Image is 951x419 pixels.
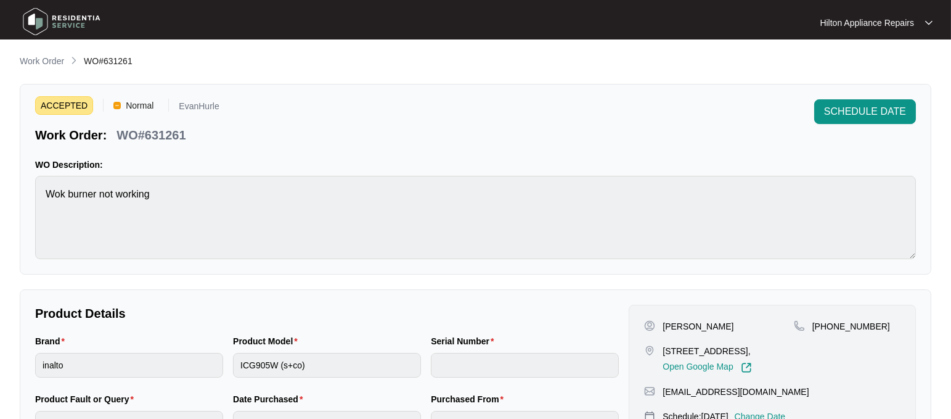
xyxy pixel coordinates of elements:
[84,56,133,66] span: WO#631261
[814,99,916,124] button: SCHEDULE DATE
[663,386,809,398] p: [EMAIL_ADDRESS][DOMAIN_NAME]
[121,96,158,115] span: Normal
[17,55,67,68] a: Work Order
[35,305,619,322] p: Product Details
[663,362,751,373] a: Open Google Map
[925,20,933,26] img: dropdown arrow
[113,102,121,109] img: Vercel Logo
[644,345,655,356] img: map-pin
[233,393,308,405] label: Date Purchased
[35,127,107,144] p: Work Order:
[233,335,303,347] label: Product Model
[35,159,916,171] p: WO Description:
[663,320,733,333] p: [PERSON_NAME]
[18,3,105,40] img: residentia service logo
[35,96,93,115] span: ACCEPTED
[69,56,79,65] img: chevron-right
[35,353,223,378] input: Brand
[116,127,186,144] p: WO#631261
[35,393,139,405] label: Product Fault or Query
[741,362,752,373] img: Link-External
[820,17,914,29] p: Hilton Appliance Repairs
[644,320,655,331] img: user-pin
[179,102,219,115] p: EvanHurle
[824,104,906,119] span: SCHEDULE DATE
[794,320,805,331] img: map-pin
[663,345,751,357] p: [STREET_ADDRESS],
[20,55,64,67] p: Work Order
[644,386,655,397] img: map-pin
[431,393,508,405] label: Purchased From
[431,353,619,378] input: Serial Number
[35,176,916,259] textarea: Wok burner not working
[35,335,70,347] label: Brand
[812,320,890,333] p: [PHONE_NUMBER]
[431,335,499,347] label: Serial Number
[233,353,421,378] input: Product Model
